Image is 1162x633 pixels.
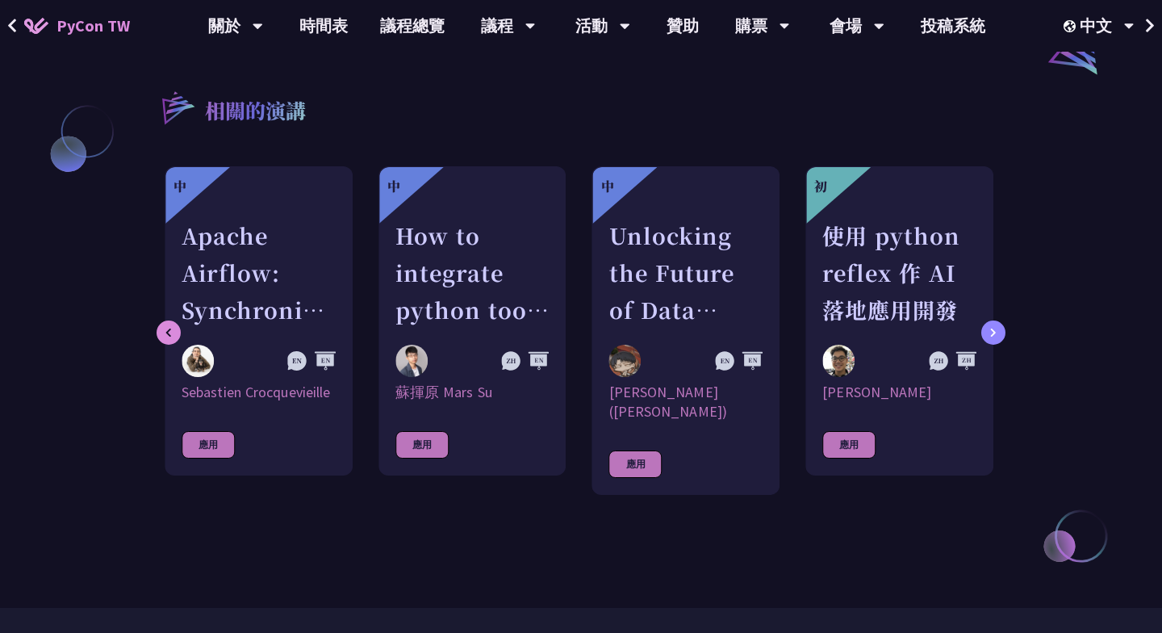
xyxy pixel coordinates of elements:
[378,166,566,476] a: 中 How to integrate python tools with Apache Iceberg to build ETLT pipeline on Shift-Left Architec...
[165,166,353,476] a: 中 Apache Airflow: Synchronizing Datasets across Multiple instances Sebastien Crocquevieille Sebas...
[182,345,214,377] img: Sebastien Crocquevieille
[387,177,400,196] div: 中
[822,345,855,377] img: Milo Chen
[609,451,663,478] div: 應用
[592,166,780,495] a: 中 Unlocking the Future of Data Pipelines - Apache Airflow 3 李唯 (Wei Lee) [PERSON_NAME] ([PERSON_N...
[601,177,614,196] div: 中
[24,18,48,34] img: Home icon of PyCon TW 2025
[1064,20,1080,32] img: Locale Icon
[138,68,216,146] img: r3.8d01567.svg
[805,166,993,476] a: 初 使用 python reflex 作 AI 落地應用開發 Milo Chen [PERSON_NAME] 應用
[609,217,763,329] div: Unlocking the Future of Data Pipelines - Apache Airflow 3
[609,383,763,421] div: [PERSON_NAME] ([PERSON_NAME])
[609,345,642,377] img: 李唯 (Wei Lee)
[56,14,130,38] span: PyCon TW
[822,431,876,459] div: 應用
[395,217,550,329] div: How to integrate python tools with Apache Iceberg to build ETLT pipeline on Shift-Left Architecture
[822,217,976,329] div: 使用 python reflex 作 AI 落地應用開發
[182,217,336,329] div: Apache Airflow: Synchronizing Datasets across Multiple instances
[395,431,449,459] div: 應用
[395,383,550,402] div: 蘇揮原 Mars Su
[395,345,428,377] img: 蘇揮原 Mars Su
[173,177,186,196] div: 中
[182,431,235,459] div: 應用
[814,177,827,196] div: 初
[205,96,306,128] p: 相關的演講
[8,6,146,46] a: PyCon TW
[822,383,976,402] div: [PERSON_NAME]
[182,383,336,402] div: Sebastien Crocquevieille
